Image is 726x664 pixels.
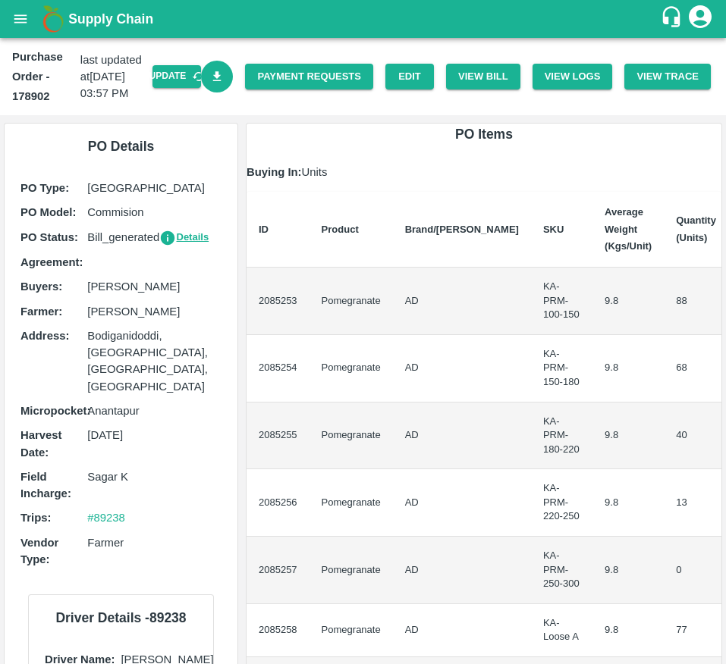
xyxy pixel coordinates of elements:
td: Pomegranate [310,537,393,604]
div: account of current user [687,3,714,35]
td: 9.8 [592,268,664,335]
td: AD [393,604,531,657]
b: Buying In: [247,166,302,178]
button: Details [159,229,209,246]
td: 9.8 [592,402,664,470]
b: SKU [543,224,564,235]
td: Pomegranate [310,402,393,470]
td: KA-Loose A [531,604,592,657]
td: AD [393,402,531,470]
td: 9.8 [592,604,664,657]
p: Units [247,164,721,180]
b: Vendor Type : [20,537,58,565]
td: 2085254 [247,335,310,402]
td: AD [393,537,531,604]
a: Edit [385,64,434,90]
b: Micropocket : [20,405,90,417]
b: Supply Chain [68,11,153,27]
a: Supply Chain [68,8,660,30]
button: View Trace [624,64,711,90]
td: Pomegranate [310,268,393,335]
div: customer-support [660,5,687,33]
b: Buyers : [20,280,62,293]
td: Pomegranate [310,604,393,657]
button: Update [152,65,201,87]
h6: PO Items [247,124,721,145]
b: Quantity (Units) [676,215,716,243]
td: 2085255 [247,402,310,470]
b: Average Weight (Kgs/Unit) [605,206,652,252]
td: 9.8 [592,335,664,402]
td: KA-PRM-250-300 [531,537,592,604]
td: KA-PRM-220-250 [531,469,592,537]
b: Trips : [20,512,51,524]
p: [DATE] [87,427,222,443]
td: AD [393,268,531,335]
b: Harvest Date : [20,429,61,458]
b: PO Type : [20,182,69,194]
h6: Driver Details - 89238 [41,607,201,628]
b: ID [259,224,269,235]
div: last updated at [DATE] 03:57 PM [12,47,201,106]
a: Download Bill [201,61,234,93]
b: PO Status : [20,231,78,243]
b: Brand/[PERSON_NAME] [405,224,519,235]
button: open drawer [3,2,38,36]
td: KA-PRM-180-220 [531,402,592,470]
b: Agreement: [20,256,83,268]
td: AD [393,469,531,537]
p: [PERSON_NAME] [87,303,222,320]
p: [PERSON_NAME] [87,278,222,295]
td: AD [393,335,531,402]
td: KA-PRM-150-180 [531,335,592,402]
td: 2085258 [247,604,310,657]
p: Commision [87,204,222,221]
p: Bodiganidoddi, [GEOGRAPHIC_DATA], [GEOGRAPHIC_DATA], [GEOGRAPHIC_DATA] [87,327,222,395]
td: 9.8 [592,469,664,537]
img: logo [38,4,68,34]
p: Bill_generated [87,229,222,246]
a: Payment Requests [245,64,373,90]
button: View Bill [446,64,520,90]
p: [GEOGRAPHIC_DATA] [87,180,222,196]
b: Farmer : [20,305,62,318]
td: 2085256 [247,469,310,537]
h6: PO Details [17,136,225,157]
b: Address : [20,330,69,342]
b: Product [322,224,359,235]
td: KA-PRM-100-150 [531,268,592,335]
p: Farmer [87,534,222,551]
p: Anantapur [87,402,222,419]
b: PO Model : [20,206,76,218]
td: 2085253 [247,268,310,335]
td: 2085257 [247,537,310,604]
td: 9.8 [592,537,664,604]
button: View Logs [533,64,613,90]
b: Purchase Order - 178902 [12,51,63,102]
td: Pomegranate [310,469,393,537]
b: Field Incharge : [20,471,71,500]
td: Pomegranate [310,335,393,402]
p: Sagar K [87,468,222,485]
a: #89238 [87,512,125,524]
